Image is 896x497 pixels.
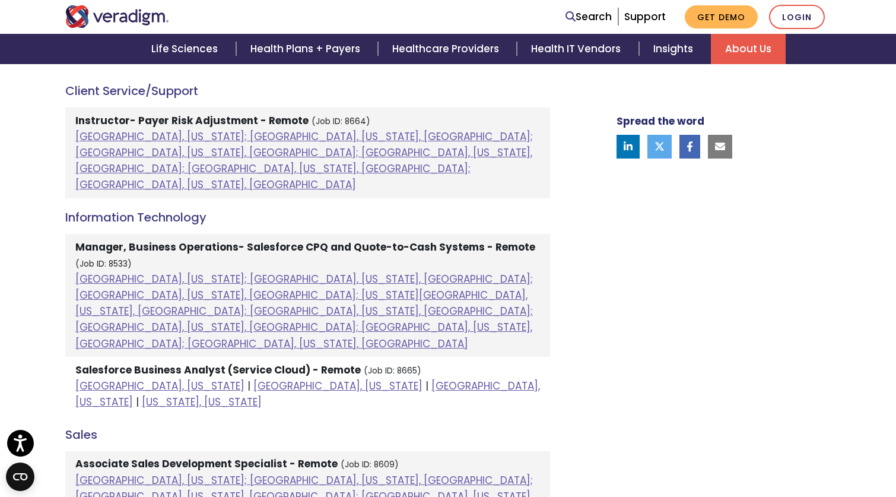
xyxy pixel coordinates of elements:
a: [US_STATE], [US_STATE] [142,395,262,409]
small: (Job ID: 8609) [341,459,399,470]
strong: Spread the word [617,114,704,128]
a: Health Plans + Payers [236,34,378,64]
a: [GEOGRAPHIC_DATA], [US_STATE] [253,379,422,393]
h4: Information Technology [65,210,550,224]
a: Login [769,5,825,29]
strong: Instructor- Payer Risk Adjustment - Remote [75,113,309,128]
a: Search [565,9,612,25]
img: Veradigm logo [65,5,169,28]
span: | [247,379,250,393]
a: [GEOGRAPHIC_DATA], [US_STATE] [75,379,244,393]
a: Health IT Vendors [517,34,638,64]
h4: Sales [65,428,550,442]
small: (Job ID: 8533) [75,258,132,270]
a: About Us [711,34,786,64]
a: [GEOGRAPHIC_DATA], [US_STATE]; [GEOGRAPHIC_DATA], [US_STATE], [GEOGRAPHIC_DATA]; [GEOGRAPHIC_DATA... [75,272,533,351]
strong: Salesforce Business Analyst (Service Cloud) - Remote [75,363,361,377]
span: | [136,395,139,409]
button: Open CMP widget [6,463,34,491]
a: [GEOGRAPHIC_DATA], [US_STATE]; [GEOGRAPHIC_DATA], [US_STATE], [GEOGRAPHIC_DATA]; [GEOGRAPHIC_DATA... [75,129,533,192]
a: Life Sciences [137,34,236,64]
a: Healthcare Providers [378,34,517,64]
a: Support [624,10,666,24]
small: (Job ID: 8665) [364,365,421,376]
a: Insights [639,34,711,64]
strong: Associate Sales Development Specialist - Remote [75,457,338,471]
small: (Job ID: 8664) [312,116,370,127]
span: | [425,379,428,393]
strong: Manager, Business Operations- Salesforce CPQ and Quote-to-Cash Systems - Remote [75,240,535,254]
a: Get Demo [685,5,758,29]
h4: Client Service/Support [65,84,550,98]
